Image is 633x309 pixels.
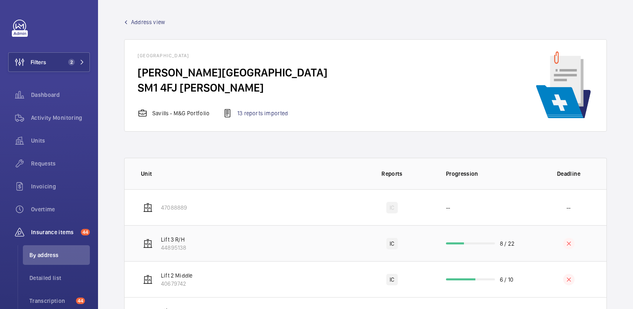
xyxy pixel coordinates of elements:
[223,108,288,118] div: 13 reports imported
[76,298,85,304] span: 44
[357,170,427,178] p: Reports
[81,229,90,235] span: 44
[161,280,192,288] p: 40679742
[29,251,90,259] span: By address
[31,205,90,213] span: Overtime
[143,203,153,213] img: elevator.svg
[31,159,90,168] span: Requests
[446,170,531,178] p: Progression
[161,271,192,280] p: Lift 2 Middle
[31,228,78,236] span: Insurance items
[446,204,450,212] p: --
[31,137,90,145] span: Units
[138,108,210,118] div: Savills - M&G Portfolio
[31,58,46,66] span: Filters
[161,204,187,212] p: 47088889
[138,65,328,95] h4: [PERSON_NAME][GEOGRAPHIC_DATA] SM1 4FJ [PERSON_NAME]
[537,170,601,178] p: Deadline
[386,238,397,249] div: IC
[8,52,90,72] button: Filters2
[500,240,515,248] p: 8 / 22
[143,275,153,284] img: elevator.svg
[31,91,90,99] span: Dashboard
[31,114,90,122] span: Activity Monitoring
[143,239,153,249] img: elevator.svg
[141,170,351,178] p: Unit
[566,204,571,212] p: --
[161,235,186,244] p: Lift 3 R/H
[31,182,90,190] span: Invoicing
[131,18,165,26] span: Address view
[29,274,90,282] span: Detailed list
[29,297,73,305] span: Transcription
[500,275,513,284] p: 6 / 10
[386,202,397,213] div: IC
[386,274,397,285] div: IC
[161,244,186,252] p: 44895138
[138,53,328,65] h4: [GEOGRAPHIC_DATA]
[68,59,75,65] span: 2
